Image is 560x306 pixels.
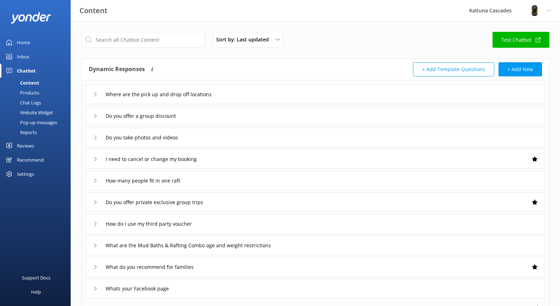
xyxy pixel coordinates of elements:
div: Help [31,285,41,299]
h3: Content [79,5,107,16]
div: Settings [17,167,34,181]
div: Reports [4,127,37,137]
input: Search all Chatbot Content [81,32,205,48]
a: Products [4,88,71,98]
div: Recommend [17,153,44,167]
div: Pop-up messages [4,117,57,127]
div: Website Widget [4,108,53,117]
div: Chatbot [17,64,36,78]
button: + Add New [499,62,542,76]
img: yonder-white-logo.png [11,12,51,24]
a: Chat Logs [4,98,71,108]
div: Home [17,35,30,50]
a: Content [4,78,71,88]
a: Website Widget [4,108,71,117]
div: Content [4,78,39,88]
div: Products [4,88,39,98]
a: Test Chatbot [493,32,549,48]
span: Sort by: Last updated [216,36,273,44]
a: Reports [4,127,71,137]
div: Support Docs [22,271,51,285]
button: + Add Template Questions [413,62,494,76]
img: 802-1755650174.png [529,5,540,16]
div: Reviews [17,139,34,153]
h4: Dynamic Responses [89,62,145,76]
div: Inbox [17,50,29,64]
div: Chat Logs [4,98,41,108]
a: Pop-up messages [4,117,71,127]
